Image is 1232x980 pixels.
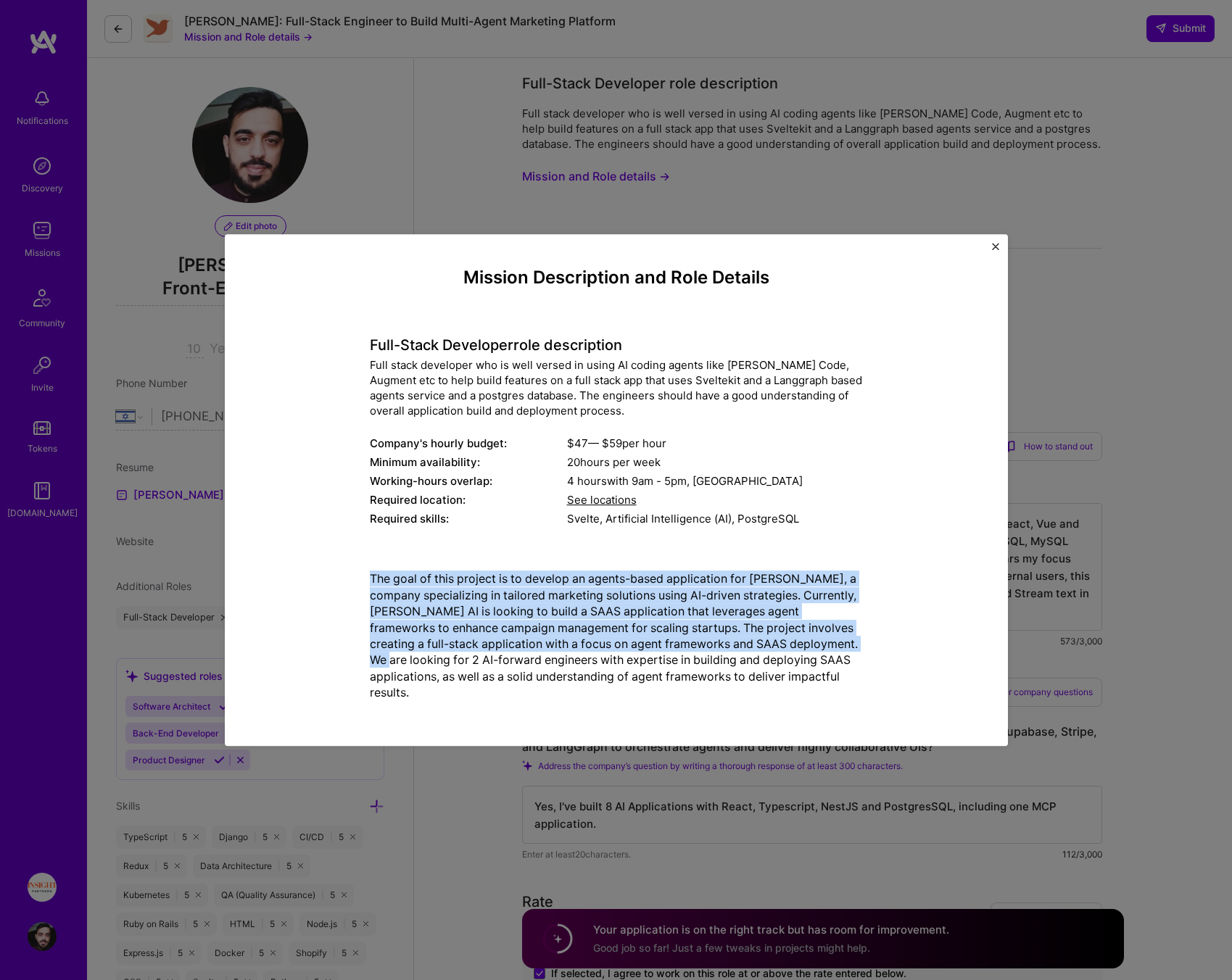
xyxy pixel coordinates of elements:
[370,474,567,489] div: Working-hours overlap:
[370,267,863,288] h4: Mission Description and Role Details
[567,494,637,507] span: See locations
[567,455,863,470] div: 20 hours per week
[370,493,567,508] div: Required location:
[370,358,863,419] div: Full stack developer who is well versed in using AI coding agents like [PERSON_NAME] Code, Augmen...
[992,243,999,258] button: Close
[567,474,863,489] div: 4 hours with [GEOGRAPHIC_DATA]
[370,455,567,470] div: Minimum availability:
[370,436,567,452] div: Company's hourly budget:
[629,475,693,489] span: 9am - 5pm ,
[370,337,863,354] h4: Full-Stack Developer role description
[567,512,863,527] div: Svelte, Artificial Intelligence (AI), PostgreSQL
[370,512,567,527] div: Required skills:
[370,571,863,701] p: The goal of this project is to develop an agents-based application for [PERSON_NAME], a company s...
[567,436,863,452] div: $ 47 — $ 59 per hour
